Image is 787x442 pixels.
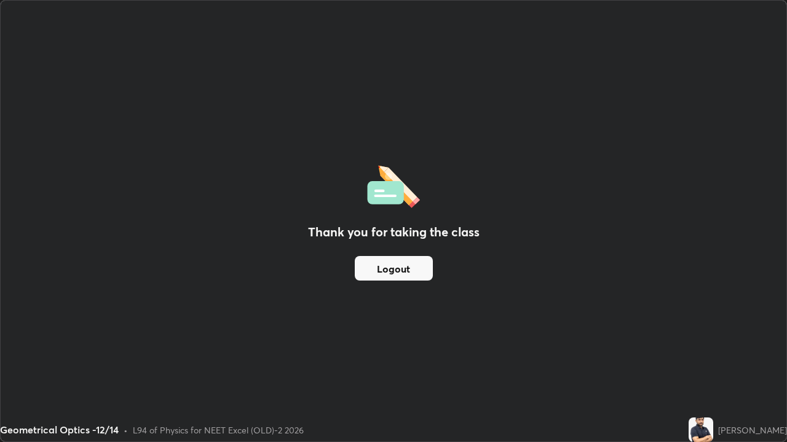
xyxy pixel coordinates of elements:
img: offlineFeedback.1438e8b3.svg [367,161,420,208]
div: • [124,424,128,436]
button: Logout [355,256,433,281]
h2: Thank you for taking the class [308,223,480,241]
div: L94 of Physics for NEET Excel (OLD)-2 2026 [133,424,304,436]
div: [PERSON_NAME] [718,424,787,436]
img: de6c275da805432c8bc00b045e3c7ab9.jpg [689,417,713,442]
